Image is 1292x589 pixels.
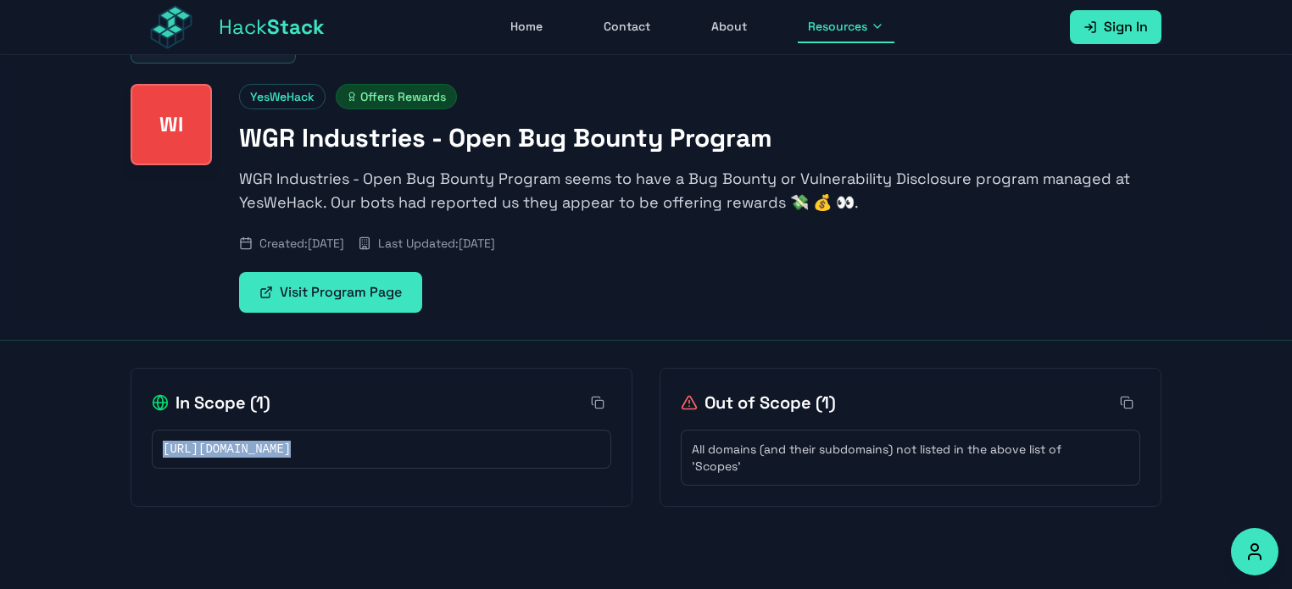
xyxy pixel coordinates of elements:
[692,441,1112,475] span: All domains (and their subdomains) not listed in the above list of 'Scopes'
[701,11,757,43] a: About
[239,272,422,313] a: Visit Program Page
[267,14,325,40] span: Stack
[1070,10,1161,44] a: Sign In
[500,11,553,43] a: Home
[378,235,495,252] span: Last Updated: [DATE]
[131,84,212,165] div: WGR Industries - Open Bug Bounty Program
[1113,389,1140,416] button: Copy all out-of-scope items
[239,123,1161,153] h1: WGR Industries - Open Bug Bounty Program
[798,11,894,43] button: Resources
[152,391,270,414] h2: In Scope ( 1 )
[681,391,836,414] h2: Out of Scope ( 1 )
[336,84,457,109] span: Offers Rewards
[259,235,344,252] span: Created: [DATE]
[1104,17,1148,37] span: Sign In
[593,11,660,43] a: Contact
[163,441,291,458] span: [URL][DOMAIN_NAME]
[239,167,1161,214] p: WGR Industries - Open Bug Bounty Program seems to have a Bug Bounty or Vulnerability Disclosure p...
[584,389,611,416] button: Copy all in-scope items
[219,14,325,41] span: Hack
[808,18,867,35] span: Resources
[1231,528,1278,575] button: Accessibility Options
[239,84,326,109] span: YesWeHack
